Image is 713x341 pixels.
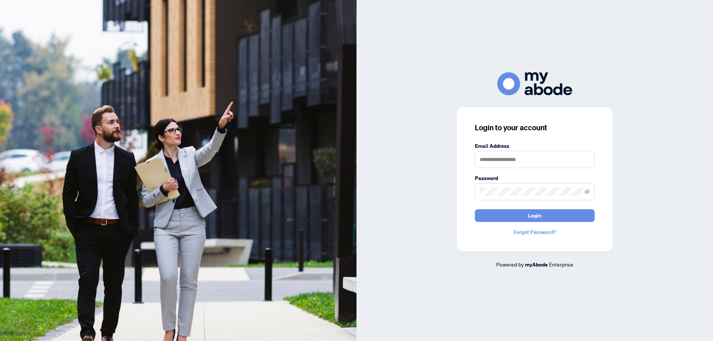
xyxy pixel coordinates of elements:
[475,142,595,150] label: Email Address
[528,210,541,222] span: Login
[525,261,548,269] a: myAbode
[475,122,595,133] h3: Login to your account
[497,72,572,95] img: ma-logo
[475,174,595,182] label: Password
[475,228,595,236] a: Forgot Password?
[496,261,524,268] span: Powered by
[549,261,573,268] span: Enterprise
[475,209,595,222] button: Login
[585,189,590,194] span: eye-invisible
